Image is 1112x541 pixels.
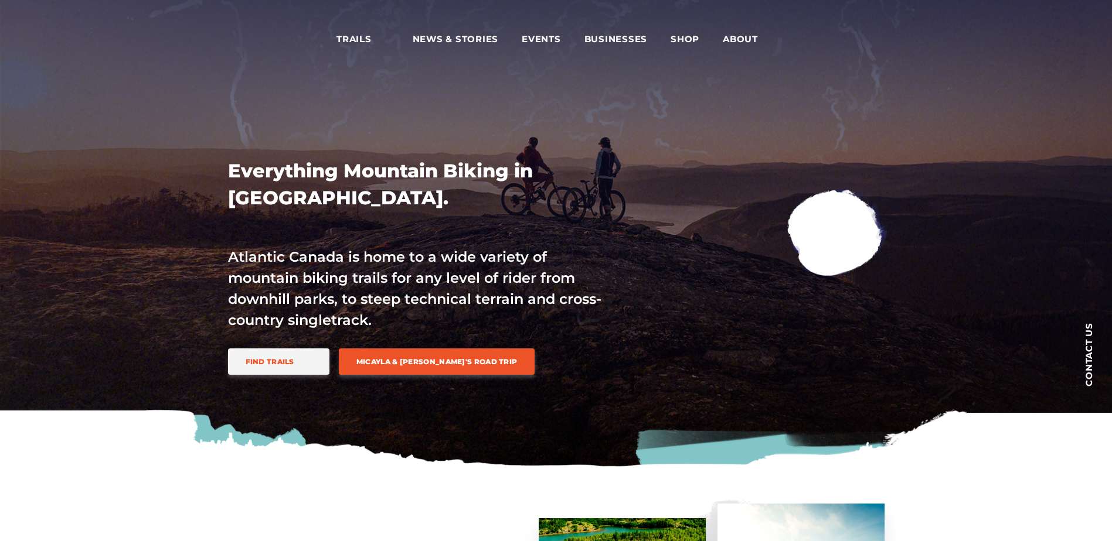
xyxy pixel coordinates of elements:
span: Micayla & [PERSON_NAME]'s Road Trip [356,357,518,366]
span: Find Trails [246,357,294,366]
span: Contact us [1084,323,1093,386]
span: Trails [336,33,389,45]
span: News & Stories [413,33,499,45]
a: Micayla & [PERSON_NAME]'s Road Trip [339,348,535,375]
a: Contact us [1065,304,1112,404]
span: About [723,33,776,45]
span: Businesses [584,33,648,45]
span: Shop [671,33,699,45]
h1: Everything Mountain Biking in [GEOGRAPHIC_DATA]. [228,157,603,211]
p: Atlantic Canada is home to a wide variety of mountain biking trails for any level of rider from d... [228,246,603,331]
a: Find Trails trail icon [228,348,329,375]
span: Events [522,33,561,45]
